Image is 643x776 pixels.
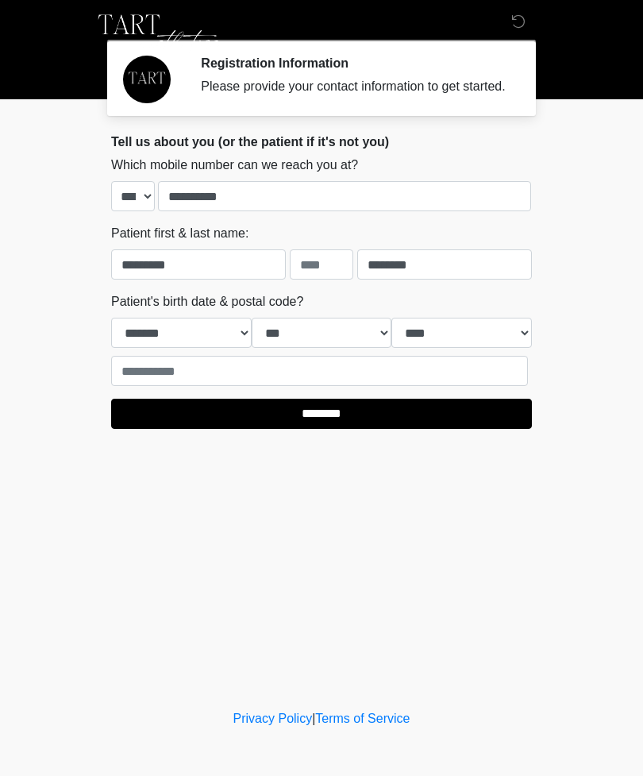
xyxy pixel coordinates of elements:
[315,712,410,725] a: Terms of Service
[312,712,315,725] a: |
[123,56,171,103] img: Agent Avatar
[111,224,248,243] label: Patient first & last name:
[95,12,221,60] img: TART Aesthetics, LLC Logo
[201,77,508,96] div: Please provide your contact information to get started.
[233,712,313,725] a: Privacy Policy
[111,134,532,149] h2: Tell us about you (or the patient if it's not you)
[111,156,358,175] label: Which mobile number can we reach you at?
[111,292,303,311] label: Patient's birth date & postal code?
